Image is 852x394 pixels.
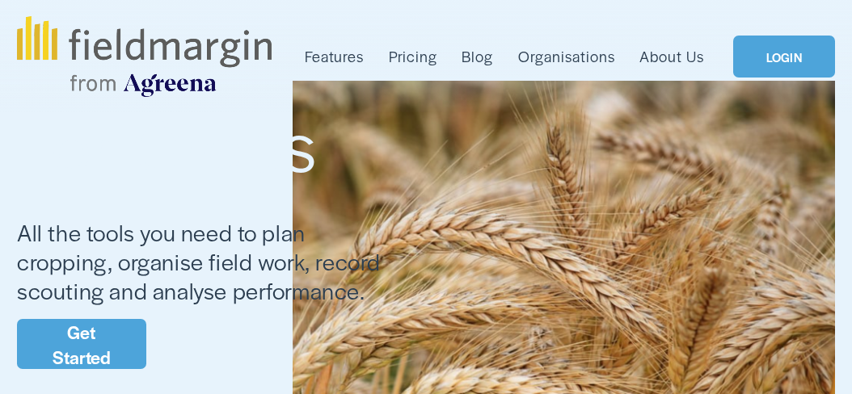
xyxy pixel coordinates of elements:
[389,44,437,69] a: Pricing
[17,319,146,369] a: Get Started
[305,44,365,69] a: folder dropdown
[733,36,835,78] a: LOGIN
[17,216,386,305] span: All the tools you need to plan cropping, organise field work, record scouting and analyse perform...
[17,93,318,193] span: For Crops
[305,45,365,67] span: Features
[462,44,493,69] a: Blog
[17,16,271,97] img: fieldmargin.com
[639,44,704,69] a: About Us
[518,44,615,69] a: Organisations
